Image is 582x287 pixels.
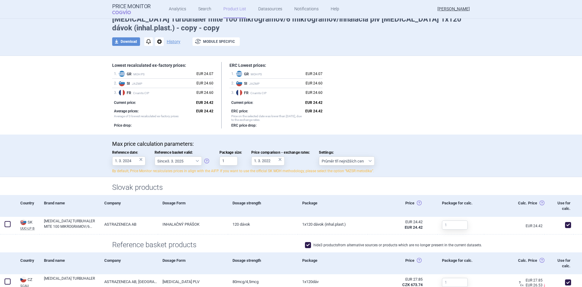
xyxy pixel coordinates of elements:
span: Reference date: [112,150,145,155]
div: × [139,156,143,163]
div: Company [100,252,158,274]
strong: Price Monitor [112,3,151,9]
strong: EUR 24.42 [405,225,423,230]
input: Price comparison - exchange rates:× [251,156,285,166]
strong: Current price: [231,101,253,105]
p: Max price calculation parameters: [112,141,470,147]
div: EUR 24.42 [372,219,423,225]
div: EUR 24.07 [306,71,323,77]
a: 1x120 dávok (inhal.plast.) [298,217,367,232]
div: Dosage strength [228,252,298,274]
strong: GR [244,72,250,76]
div: Package [298,252,367,274]
span: Settings: [319,150,375,155]
h1: Slovak products [112,183,470,192]
div: Calc. Price [484,252,544,274]
strong: EUR 24.42 [305,101,323,105]
div: Package [298,195,367,217]
div: EUR 24.60 [306,80,323,86]
img: Czech Republic [20,276,26,282]
span: JAZMP [244,82,303,86]
span: MOH PS [244,72,303,76]
strong: ERC price drop: [231,123,256,128]
span: COGVIO [112,9,139,14]
div: Brand name [39,252,100,274]
img: Greece [119,71,125,77]
div: EUR 24.60 [196,80,213,86]
abbr: Ex-Factory bez DPH zo zdroja [372,219,423,230]
div: × [278,156,282,163]
strong: SI [127,81,131,86]
h1: [MEDICAL_DATA] Turbuhaler mite 100 mikrogramov/6 mikrogramov/inhalácia plv [MEDICAL_DATA] 1x120 d... [112,15,470,32]
input: Package size: [219,156,238,166]
div: Use for calc. [544,252,574,274]
img: Greece [236,71,242,77]
label: hide 3 products from alternative sources or products which are no longer present in the current d... [305,242,482,248]
span: Price comparison - exchange rates: [251,150,310,155]
span: ? [518,281,521,285]
a: 120 dávok [228,217,298,232]
button: Download [112,37,140,46]
select: Settings: [319,156,375,166]
div: Calc. Price [484,195,544,217]
input: Reference date:× [112,156,145,166]
span: 1 . [114,71,119,77]
strong: ERC price: [231,109,248,113]
span: Cnamts CIP [127,91,193,95]
a: EUR 24.42 [526,224,544,228]
img: Slovenia [236,80,242,86]
strong: EUR 24.42 [305,109,323,113]
a: [MEDICAL_DATA] TURBUHALER MITE 100 MIKROGRAMOV/6 MIKROGRAMOV/INHALÁCIA [44,218,100,229]
span: Reference basket valid: [155,150,210,155]
span: 2 . [231,80,236,86]
h1: Reference basket products [112,241,470,249]
div: EUR 27.85 [372,277,423,282]
span: 2 . [114,80,119,86]
abbr: UUC-LP B [20,227,39,230]
div: SK [20,219,39,226]
a: Price MonitorCOGVIO [112,3,151,15]
div: Dosage Form [158,195,228,217]
a: INHALAČNÝ PRÁŠOK [158,217,228,232]
div: Country [16,252,39,274]
small: Average of 3 lowest recalculated ex-factory prices [114,114,193,122]
strong: SI [244,81,249,86]
input: 1 [442,278,468,287]
p: By default, Price Monitor recalculates prices in align with the AIFP. If you want to use the offi... [112,169,470,174]
img: France [236,90,242,96]
a: EUR 27.85 [520,278,544,282]
div: Price [368,252,437,274]
span: Ex. [520,283,524,287]
div: Dosage strength [228,195,298,217]
div: EUR 24.60 [196,90,213,96]
a: [MEDICAL_DATA] TURBUHALER [44,276,100,287]
div: Price [368,195,437,217]
select: Reference basket valid: [155,156,202,166]
strong: GR [127,72,133,76]
span: Cnamts CIP [244,91,303,95]
span: Package size: [219,150,242,155]
img: Slovakia [20,219,26,225]
strong: EUR 24.42 [196,101,213,105]
strong: Current price: [114,101,136,105]
span: 1 . [231,71,236,77]
div: Company [100,195,158,217]
strong: FR [127,91,132,95]
h1: ERC Lowest prices: [229,63,323,68]
div: EUR 24.60 [306,90,323,96]
a: ASTRAZENECA AB [100,217,158,232]
strong: FR [244,91,250,95]
span: 3 . [114,90,119,96]
div: Use for calc. [544,195,574,217]
a: SKSKUUC-LP B [16,218,39,230]
strong: CZK 673.74 [402,282,423,287]
h1: Lowest recalculated ex-factory prices: [112,63,213,68]
div: Brand name [39,195,100,217]
small: Price on the selected date was lower than [DATE], due to the exchange rates. [231,114,302,122]
div: Package for calc. [437,195,484,217]
div: Package for calc. [437,252,484,274]
strong: Price drop: [114,123,132,128]
span: MOH PS [127,72,193,76]
input: 1 [442,220,468,230]
img: France [119,90,125,96]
